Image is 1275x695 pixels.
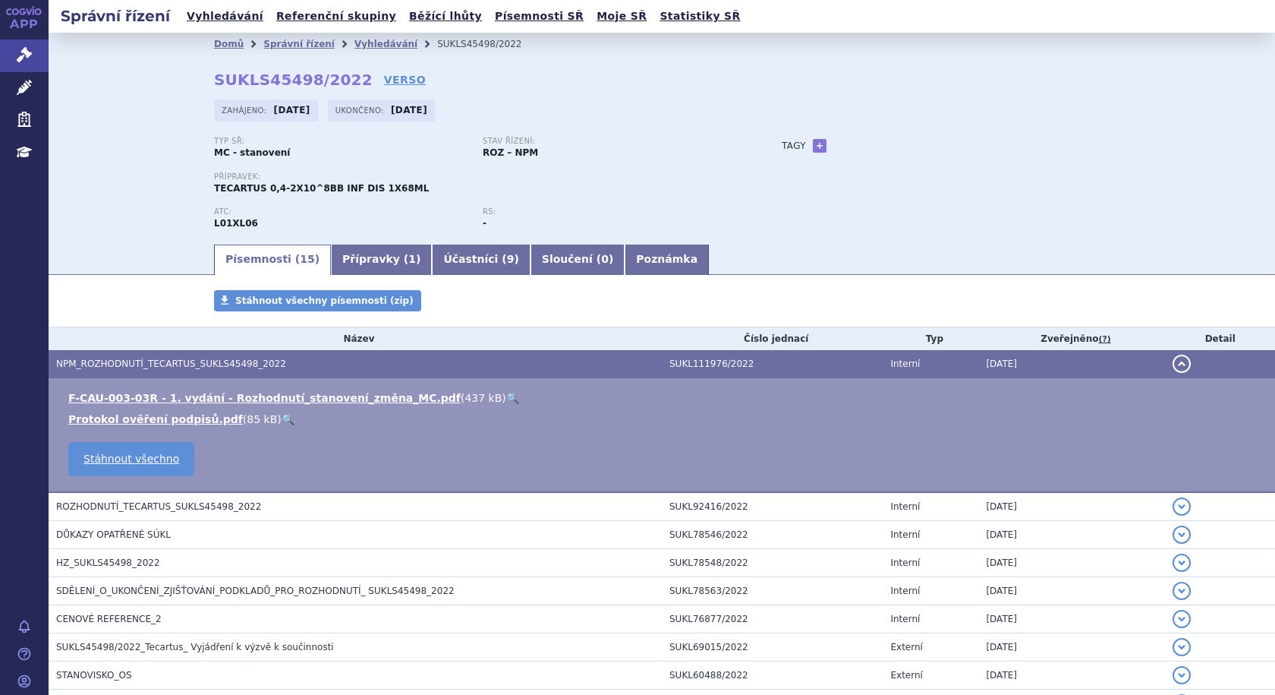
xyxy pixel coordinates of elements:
th: Detail [1165,327,1275,350]
td: SUKL78548/2022 [662,549,883,577]
button: detail [1173,498,1191,516]
a: + [813,139,826,153]
td: [DATE] [978,492,1165,521]
td: [DATE] [978,662,1165,690]
span: Interní [890,614,920,624]
h2: Správní řízení [49,5,182,27]
strong: [DATE] [391,105,427,115]
span: ROZHODNUTÍ_TECARTUS_SUKLS45498_2022 [56,501,261,512]
a: Přípravky (1) [331,245,432,275]
a: Běžící lhůty [405,6,486,27]
strong: MC - stanovení [214,147,290,158]
button: detail [1173,582,1191,600]
span: Zahájeno: [222,104,269,116]
span: NPM_ROZHODNUTÍ_TECARTUS_SUKLS45498_2022 [56,359,286,369]
span: HZ_SUKLS45498_2022 [56,558,160,568]
a: Poznámka [625,245,709,275]
td: [DATE] [978,521,1165,549]
td: SUKL111976/2022 [662,350,883,378]
td: [DATE] [978,605,1165,633]
p: Stav řízení: [483,137,736,146]
a: 🔍 [506,392,519,404]
th: Název [49,327,662,350]
p: RS: [483,207,736,216]
a: Domů [214,39,244,49]
a: F-CAU-003-03R - 1. vydání - Rozhodnutí_stanovení_změna_MC.pdf [68,392,461,404]
td: SUKL78563/2022 [662,577,883,605]
p: Přípravek: [214,172,751,182]
td: SUKL78546/2022 [662,521,883,549]
span: Externí [890,642,922,652]
strong: SUKLS45498/2022 [214,71,373,89]
button: detail [1173,554,1191,572]
span: Interní [890,501,920,512]
span: SDĚLENÍ_O_UKONČENÍ_ZJIŠŤOVÁNÍ_PODKLADŮ_PRO_ROZHODNUTÍ_ SUKLS45498_2022 [56,586,455,596]
span: 9 [507,253,515,265]
a: Písemnosti SŘ [490,6,588,27]
button: detail [1173,666,1191,684]
strong: [DATE] [274,105,310,115]
span: 15 [300,253,314,265]
button: detail [1173,355,1191,373]
span: Interní [890,359,920,369]
a: Stáhnout všechno [68,442,194,476]
th: Číslo jednací [662,327,883,350]
td: [DATE] [978,350,1165,378]
li: SUKLS45498/2022 [437,33,541,55]
span: Interní [890,558,920,568]
th: Typ [883,327,978,350]
span: Ukončeno: [335,104,387,116]
li: ( ) [68,390,1260,406]
button: detail [1173,526,1191,544]
button: detail [1173,638,1191,656]
a: Vyhledávání [354,39,417,49]
a: Moje SŘ [592,6,651,27]
td: SUKL76877/2022 [662,605,883,633]
span: Interní [890,586,920,596]
span: 437 kB [464,392,502,404]
td: SUKL69015/2022 [662,633,883,662]
strong: - [483,218,486,229]
span: STANOVISKO_OS [56,670,132,681]
span: Externí [890,670,922,681]
a: Stáhnout všechny písemnosti (zip) [214,290,421,311]
strong: ROZ – NPM [483,147,538,158]
li: ( ) [68,412,1260,427]
p: Typ SŘ: [214,137,467,146]
span: CENOVÉ REFERENCE_2 [56,614,162,624]
a: Sloučení (0) [530,245,625,275]
span: Stáhnout všechny písemnosti (zip) [235,295,414,306]
span: TECARTUS 0,4-2X10^8BB INF DIS 1X68ML [214,183,429,194]
td: [DATE] [978,549,1165,577]
a: Statistiky SŘ [655,6,745,27]
a: Správní řízení [263,39,335,49]
span: DŮKAZY OPATŘENÉ SÚKL [56,529,171,540]
span: SUKLS45498/2022_Tecartus_ Vyjádření k výzvě k součinnosti [56,642,334,652]
td: SUKL92416/2022 [662,492,883,521]
td: [DATE] [978,577,1165,605]
a: Protokol ověření podpisů.pdf [68,413,243,425]
span: 0 [601,253,609,265]
h3: Tagy [782,137,806,155]
p: ATC: [214,207,467,216]
span: 1 [408,253,416,265]
a: 🔍 [282,413,294,425]
a: VERSO [384,72,426,87]
th: Zveřejněno [978,327,1165,350]
abbr: (?) [1099,334,1111,345]
a: Písemnosti (15) [214,245,331,275]
td: [DATE] [978,633,1165,662]
span: 85 kB [247,413,277,425]
a: Vyhledávání [182,6,268,27]
button: detail [1173,610,1191,628]
td: SUKL60488/2022 [662,662,883,690]
a: Referenční skupiny [272,6,401,27]
strong: BREXUKABTAGEN AUTOLEUCEL [214,218,258,229]
span: Interní [890,529,920,540]
a: Účastníci (9) [432,245,530,275]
